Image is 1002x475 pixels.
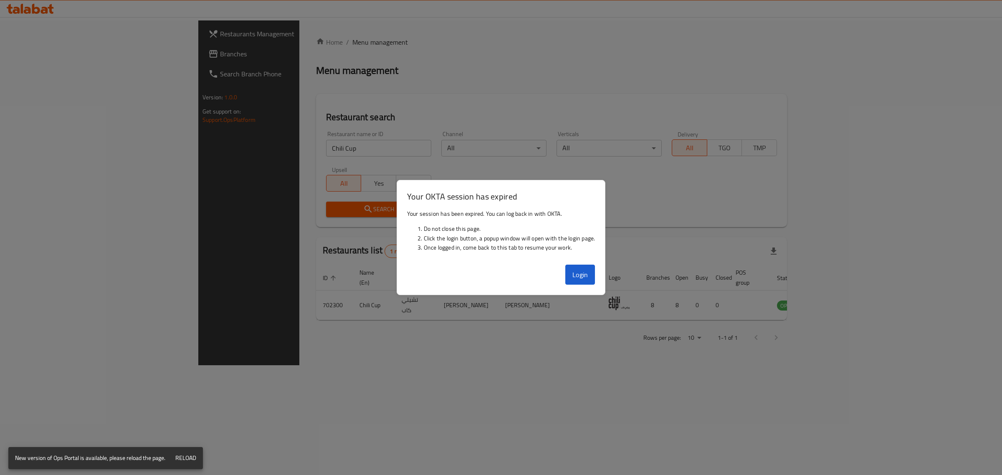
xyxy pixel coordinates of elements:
[565,265,595,285] button: Login
[424,234,595,243] li: Click the login button, a popup window will open with the login page.
[175,453,196,463] span: Reload
[15,450,165,467] div: New version of Ops Portal is available, please reload the page.
[424,243,595,252] li: Once logged in, come back to this tab to resume your work.
[424,224,595,233] li: Do not close this page.
[407,190,595,202] h3: Your OKTA session has expired
[172,450,200,466] button: Reload
[397,206,605,262] div: Your session has been expired. You can log back in with OKTA.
